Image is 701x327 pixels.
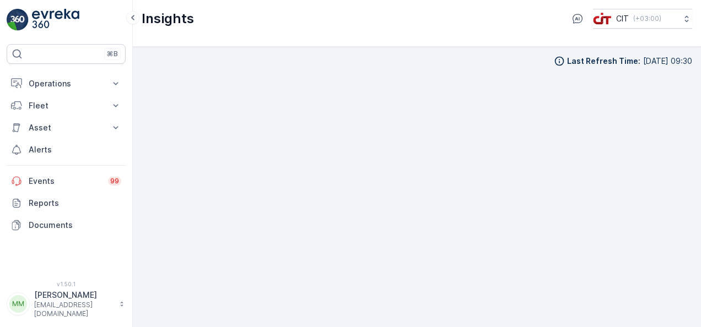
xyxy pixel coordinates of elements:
[7,214,126,236] a: Documents
[643,56,692,67] p: [DATE] 09:30
[7,192,126,214] a: Reports
[593,9,692,29] button: CIT(+03:00)
[29,176,101,187] p: Events
[34,301,114,318] p: [EMAIL_ADDRESS][DOMAIN_NAME]
[7,73,126,95] button: Operations
[593,13,612,25] img: cit-logo_pOk6rL0.png
[7,95,126,117] button: Fleet
[7,9,29,31] img: logo
[29,100,104,111] p: Fleet
[32,9,79,31] img: logo_light-DOdMpM7g.png
[616,13,629,24] p: CIT
[29,144,121,155] p: Alerts
[29,198,121,209] p: Reports
[107,50,118,58] p: ⌘B
[633,14,661,23] p: ( +03:00 )
[7,117,126,139] button: Asset
[567,56,640,67] p: Last Refresh Time :
[7,290,126,318] button: MM[PERSON_NAME][EMAIL_ADDRESS][DOMAIN_NAME]
[7,281,126,287] span: v 1.50.1
[29,220,121,231] p: Documents
[142,10,194,28] p: Insights
[110,176,120,186] p: 99
[29,78,104,89] p: Operations
[9,295,27,313] div: MM
[7,139,126,161] a: Alerts
[29,122,104,133] p: Asset
[34,290,114,301] p: [PERSON_NAME]
[7,170,126,192] a: Events99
